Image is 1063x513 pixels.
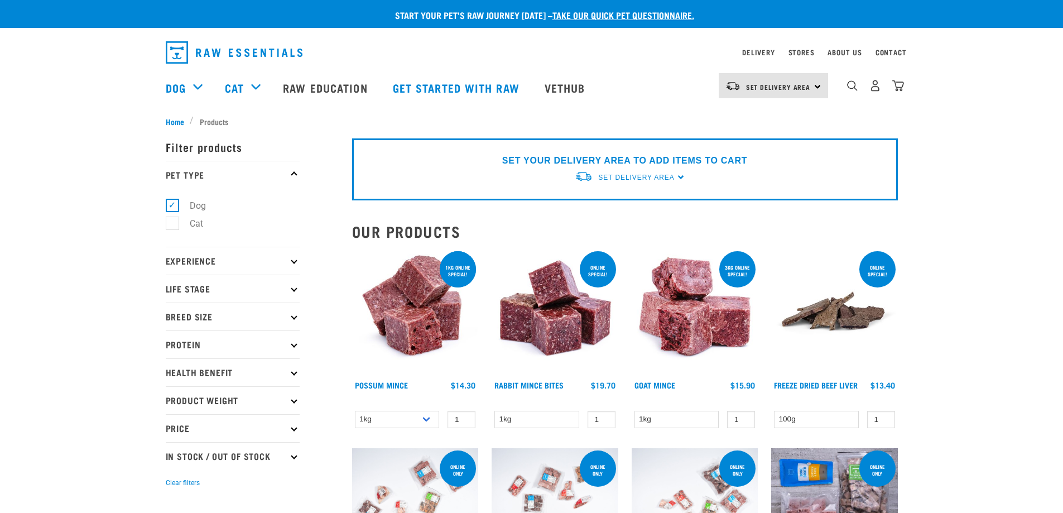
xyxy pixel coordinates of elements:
[869,80,881,92] img: user.png
[440,458,476,482] div: Online Only
[828,50,862,54] a: About Us
[166,386,300,414] p: Product Weight
[746,85,811,89] span: Set Delivery Area
[157,37,907,68] nav: dropdown navigation
[859,458,896,482] div: online only
[451,381,475,390] div: $14.30
[502,154,747,167] p: SET YOUR DELIVERY AREA TO ADD ITEMS TO CART
[847,80,858,91] img: home-icon-1@2x.png
[382,65,533,110] a: Get started with Raw
[166,478,200,488] button: Clear filters
[867,411,895,428] input: 1
[355,383,408,387] a: Possum Mince
[352,249,479,376] img: 1102 Possum Mince 01
[719,259,756,282] div: 3kg online special!
[166,161,300,189] p: Pet Type
[598,174,674,181] span: Set Delivery Area
[166,247,300,275] p: Experience
[440,259,476,282] div: 1kg online special!
[166,275,300,303] p: Life Stage
[166,116,184,127] span: Home
[448,411,475,428] input: 1
[580,259,616,282] div: ONLINE SPECIAL!
[870,381,895,390] div: $13.40
[166,330,300,358] p: Protein
[272,65,381,110] a: Raw Education
[727,411,755,428] input: 1
[552,12,694,17] a: take our quick pet questionnaire.
[876,50,907,54] a: Contact
[166,414,300,442] p: Price
[725,81,740,91] img: van-moving.png
[788,50,815,54] a: Stores
[632,249,758,376] img: 1077 Wild Goat Mince 01
[166,358,300,386] p: Health Benefit
[580,458,616,482] div: Online Only
[771,249,898,376] img: Stack Of Freeze Dried Beef Liver For Pets
[166,133,300,161] p: Filter products
[774,383,858,387] a: Freeze Dried Beef Liver
[492,249,618,376] img: Whole Minced Rabbit Cubes 01
[166,116,190,127] a: Home
[172,199,210,213] label: Dog
[166,116,898,127] nav: breadcrumbs
[172,217,208,231] label: Cat
[730,381,755,390] div: $15.90
[225,79,244,96] a: Cat
[719,458,756,482] div: Online Only
[591,381,615,390] div: $19.70
[588,411,615,428] input: 1
[892,80,904,92] img: home-icon@2x.png
[494,383,564,387] a: Rabbit Mince Bites
[166,79,186,96] a: Dog
[634,383,675,387] a: Goat Mince
[742,50,775,54] a: Delivery
[575,171,593,183] img: van-moving.png
[166,41,302,64] img: Raw Essentials Logo
[533,65,599,110] a: Vethub
[166,442,300,470] p: In Stock / Out Of Stock
[352,223,898,240] h2: Our Products
[859,259,896,282] div: ONLINE SPECIAL!
[166,303,300,330] p: Breed Size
